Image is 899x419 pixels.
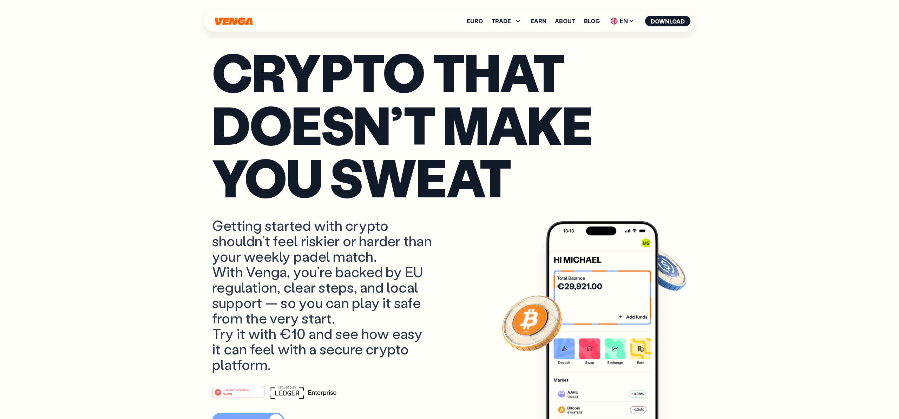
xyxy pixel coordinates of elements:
[212,391,265,400] a: #1 PRODUCT OF THE MONTHWeb3
[467,18,483,24] a: Euro
[637,244,688,294] img: USDC coin
[608,15,637,27] span: EN
[555,18,576,24] a: About
[491,18,511,24] span: TRADE
[500,291,564,354] img: Bitcoin
[212,45,687,203] p: Crypto that doesn’t make you sweat
[645,16,690,26] button: Download
[223,389,250,391] tspan: #1 PRODUCT OF THE MONTH
[491,17,522,25] span: TRADE
[212,217,434,372] p: Getting started with crypto shouldn’t feel riskier or harder than your weekly padel match. With V...
[611,18,618,25] img: flag-uk
[584,18,600,24] a: Blog
[531,18,546,24] a: Earn
[223,392,232,396] tspan: Web3
[214,17,254,25] svg: Home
